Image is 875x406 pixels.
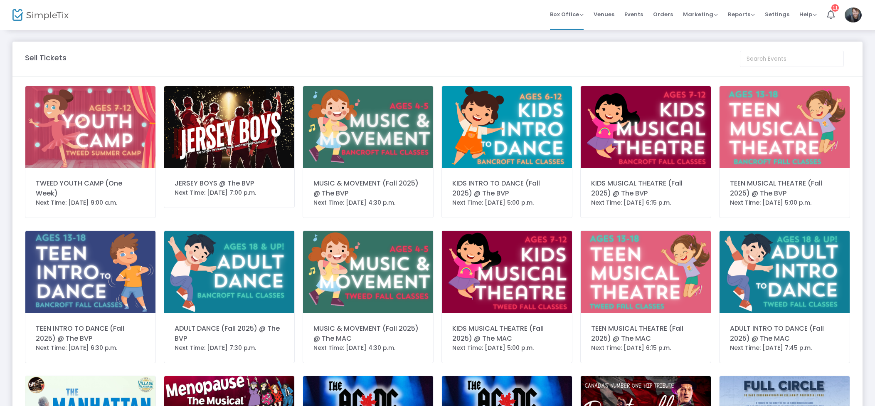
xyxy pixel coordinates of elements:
img: 63890696213075266222.png [164,231,294,313]
div: KIDS INTRO TO DANCE (Fall 2025) @ The BVP [452,178,562,198]
div: KIDS MUSICAL THEATRE (Fall 2025) @ The MAC [452,324,562,344]
img: 63890691181093781025.png [581,231,711,313]
div: Next Time: [DATE] 6:30 p.m. [36,344,145,352]
div: ADULT INTRO TO DANCE (Fall 2025) @ The MAC [730,324,839,344]
div: Next Time: [DATE] 4:30 p.m. [313,344,423,352]
div: Next Time: [DATE] 7:00 p.m. [175,188,284,197]
div: JERSEY BOYS @ The BVP [175,178,284,188]
span: Events [624,4,643,25]
div: Next Time: [DATE] 6:15 p.m. [591,198,700,207]
div: Next Time: [DATE] 4:30 p.m. [313,198,423,207]
div: MUSIC & MOVEMENT (Fall 2025) @ The BVP [313,178,423,198]
div: MUSIC & MOVEMENT (Fall 2025) @ The MAC [313,324,423,344]
div: Next Time: [DATE] 5:00 p.m. [452,198,562,207]
img: 63890692639670050723.png [303,231,433,313]
img: 63875005041076159614.png [25,86,155,168]
img: 63890697455911094720.png [720,86,850,168]
span: Orders [653,4,673,25]
div: KIDS MUSICAL THEATRE (Fall 2025) @ The BVP [591,178,700,198]
img: 63890691619221785824.png [442,231,572,313]
span: Help [799,10,817,18]
span: Reports [728,10,755,18]
img: 63890698059024343919.png [581,86,711,168]
img: 6387205538855590882025SeasonGraphics-2.png [164,86,294,168]
span: Venues [594,4,614,25]
div: TEEN MUSICAL THEATRE (Fall 2025) @ The MAC [591,324,700,344]
div: Next Time: [DATE] 7:45 p.m. [730,344,839,352]
div: 11 [831,4,839,12]
img: 63890698552596428618.png [442,86,572,168]
div: ADULT DANCE (Fall 2025) @ The BVP [175,324,284,344]
div: Next Time: [DATE] 5:00 p.m. [730,198,839,207]
input: Search Events [740,51,844,67]
div: Next Time: [DATE] 5:00 p.m. [452,344,562,352]
div: TEEN MUSICAL THEATRE (Fall 2025) @ The BVP [730,178,839,198]
span: Settings [765,4,789,25]
div: TEEN INTRO TO DANCE (Fall 2025) @ The BVP [36,324,145,344]
img: 63890698826407377217.png [303,86,433,168]
img: 63890696929344861221.png [25,231,155,313]
span: Marketing [683,10,718,18]
img: 638906309859119656YoungCoGraphics.png [720,231,850,313]
div: Next Time: [DATE] 9:00 a.m. [36,198,145,207]
div: Next Time: [DATE] 7:30 p.m. [175,344,284,352]
span: Box Office [550,10,584,18]
div: TWEED YOUTH CAMP (One Week) [36,178,145,198]
div: Next Time: [DATE] 6:15 p.m. [591,344,700,352]
m-panel-title: Sell Tickets [25,52,67,63]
